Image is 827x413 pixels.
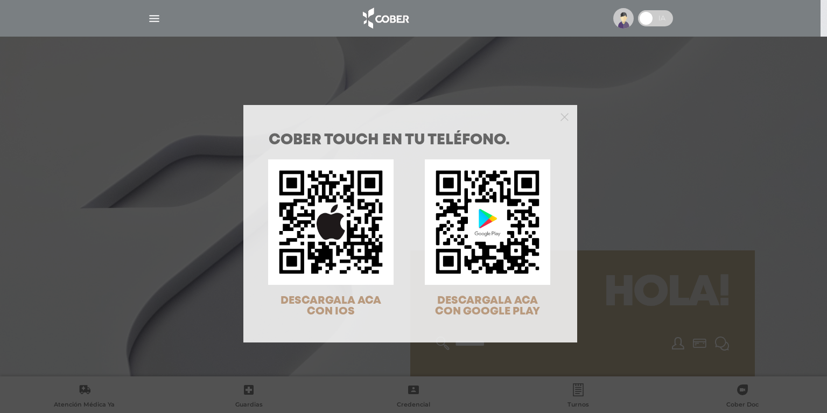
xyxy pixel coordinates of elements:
[281,296,381,317] span: DESCARGALA ACA CON IOS
[269,133,552,148] h1: COBER TOUCH en tu teléfono.
[435,296,540,317] span: DESCARGALA ACA CON GOOGLE PLAY
[268,159,394,285] img: qr-code
[560,111,569,121] button: Close
[425,159,550,285] img: qr-code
